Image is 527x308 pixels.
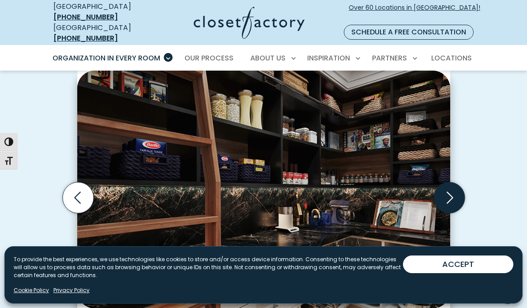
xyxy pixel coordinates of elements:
[194,7,305,39] img: Closet Factory Logo
[430,179,468,217] button: Next slide
[344,25,474,40] a: Schedule a Free Consultation
[46,46,481,71] nav: Primary Menu
[431,53,472,63] span: Locations
[53,33,118,43] a: [PHONE_NUMBER]
[59,179,97,217] button: Previous slide
[14,286,49,294] a: Cookie Policy
[349,3,480,22] span: Over 60 Locations in [GEOGRAPHIC_DATA]!
[307,53,350,63] span: Inspiration
[53,12,118,22] a: [PHONE_NUMBER]
[403,255,513,273] button: ACCEPT
[372,53,407,63] span: Partners
[14,255,403,279] p: To provide the best experiences, we use technologies like cookies to store and/or access device i...
[184,53,233,63] span: Our Process
[250,53,286,63] span: About Us
[53,23,150,44] div: [GEOGRAPHIC_DATA]
[53,53,160,63] span: Organization in Every Room
[53,286,90,294] a: Privacy Policy
[53,1,150,23] div: [GEOGRAPHIC_DATA]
